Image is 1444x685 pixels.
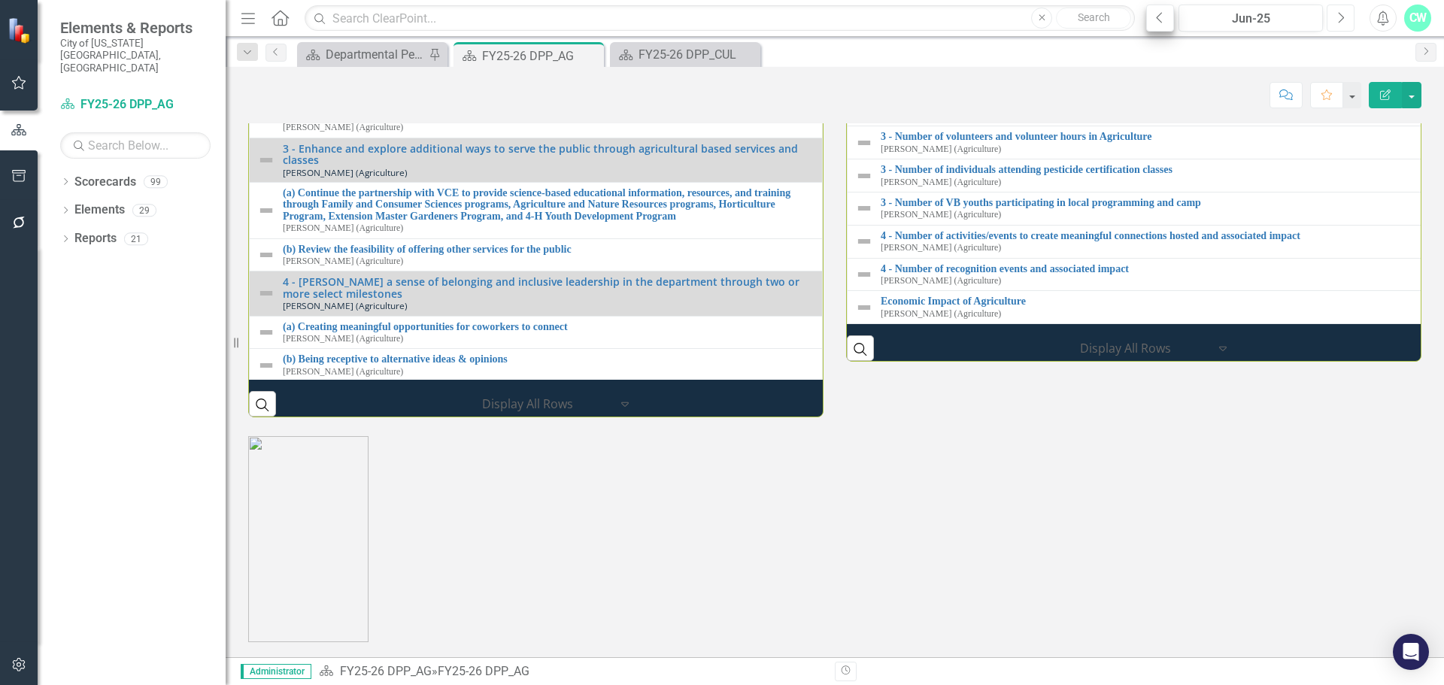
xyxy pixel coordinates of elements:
[855,232,873,250] img: Not Defined
[250,316,823,349] td: Double-Click to Edit Right Click for Context Menu
[848,258,1425,291] td: Double-Click to Edit Right Click for Context Menu
[60,132,211,159] input: Search Below...
[241,664,311,679] span: Administrator
[74,174,136,191] a: Scorecards
[124,232,148,245] div: 21
[1078,11,1110,23] span: Search
[881,144,1001,154] small: [PERSON_NAME] (Agriculture)
[74,202,125,219] a: Elements
[305,5,1135,32] input: Search ClearPoint...
[250,182,823,238] td: Double-Click to Edit Right Click for Context Menu
[60,37,211,74] small: City of [US_STATE][GEOGRAPHIC_DATA], [GEOGRAPHIC_DATA]
[257,202,275,220] img: Not Defined
[60,96,211,114] a: FY25-26 DPP_AG
[283,256,403,266] small: [PERSON_NAME] (Agriculture)
[250,138,823,182] td: Double-Click to Edit Right Click for Context Menu
[257,246,275,264] img: Not Defined
[340,664,432,678] a: FY25-26 DPP_AG
[257,356,275,374] img: Not Defined
[257,151,275,169] img: Not Defined
[848,291,1425,324] td: Double-Click to Edit Right Click for Context Menu
[301,45,425,64] a: Departmental Performance Plans
[881,309,1001,319] small: [PERSON_NAME] (Agriculture)
[881,131,1417,142] a: 3 - Number of volunteers and volunteer hours in Agriculture
[326,45,425,64] div: Departmental Performance Plans
[881,197,1417,208] a: 3 - Number of VB youths participating in local programming and camp
[848,126,1425,159] td: Double-Click to Edit Right Click for Context Menu
[1404,5,1431,32] button: CW
[881,177,1001,187] small: [PERSON_NAME] (Agriculture)
[6,16,35,44] img: ClearPoint Strategy
[438,664,529,678] div: FY25-26 DPP_AG
[855,199,873,217] img: Not Defined
[855,134,873,152] img: Not Defined
[1179,5,1323,32] button: Jun-25
[144,175,168,188] div: 99
[250,238,823,271] td: Double-Click to Edit Right Click for Context Menu
[848,192,1425,225] td: Double-Click to Edit Right Click for Context Menu
[283,143,815,166] a: 3 - Enhance and explore additional ways to serve the public through agricultural based services a...
[283,244,815,255] a: (b) Review the feasibility of offering other services for the public
[855,167,873,185] img: Not Defined
[283,353,815,365] a: (b) Being receptive to alternative ideas & opinions
[881,276,1001,286] small: [PERSON_NAME] (Agriculture)
[283,223,403,233] small: [PERSON_NAME] (Agriculture)
[881,263,1417,274] a: 4 - Number of recognition events and associated impact
[283,123,403,132] small: [PERSON_NAME] (Agriculture)
[482,47,600,65] div: FY25-26 DPP_AG
[283,301,408,311] small: [PERSON_NAME] (Agriculture)
[855,265,873,283] img: Not Defined
[60,19,211,37] span: Elements & Reports
[283,321,815,332] a: (a) Creating meaningful opportunities for coworkers to connect
[257,323,275,341] img: Not Defined
[881,230,1417,241] a: 4 - Number of activities/events to create meaningful connections hosted and associated impact
[283,334,403,344] small: [PERSON_NAME] (Agriculture)
[848,225,1425,258] td: Double-Click to Edit Right Click for Context Menu
[283,367,403,377] small: [PERSON_NAME] (Agriculture)
[881,164,1417,175] a: 3 - Number of individuals attending pesticide certification classes
[855,299,873,317] img: Not Defined
[1056,8,1131,29] button: Search
[250,349,823,382] td: Double-Click to Edit Right Click for Context Menu
[1184,10,1318,28] div: Jun-25
[881,243,1001,253] small: [PERSON_NAME] (Agriculture)
[283,187,815,222] a: (a) Continue the partnership with VCE to provide science-based educational information, resources...
[257,284,275,302] img: Not Defined
[74,230,117,247] a: Reports
[250,271,823,316] td: Double-Click to Edit Right Click for Context Menu
[881,210,1001,220] small: [PERSON_NAME] (Agriculture)
[319,663,824,680] div: »
[1393,634,1429,670] div: Open Intercom Messenger
[283,276,815,299] a: 4 - [PERSON_NAME] a sense of belonging and inclusive leadership in the department through two or ...
[881,296,1417,307] a: Economic Impact of Agriculture
[848,159,1425,192] td: Double-Click to Edit Right Click for Context Menu
[132,204,156,217] div: 29
[283,168,408,177] small: [PERSON_NAME] (Agriculture)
